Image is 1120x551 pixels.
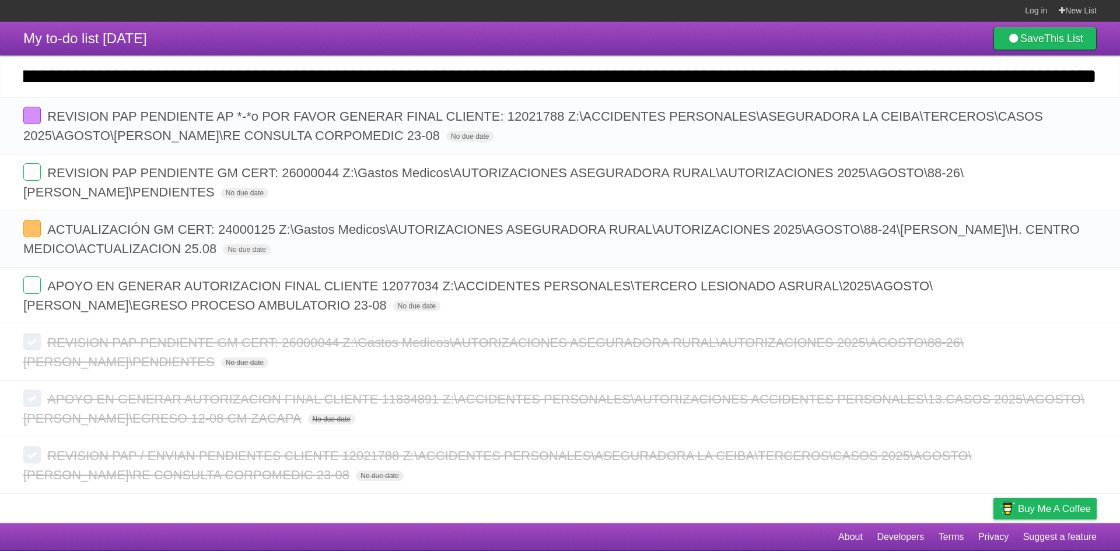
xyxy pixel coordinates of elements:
b: This List [1044,33,1083,44]
span: APOYO EN GENERAR AUTORIZACION FINAL CLIENTE 12077034 Z:\ACCIDENTES PERSONALES\TERCERO LESIONADO A... [23,279,933,313]
span: No due date [308,414,355,424]
span: No due date [221,188,268,198]
a: About [838,526,863,548]
span: No due date [221,357,268,368]
span: No due date [446,131,494,142]
a: Terms [939,526,964,548]
label: Done [23,220,41,237]
span: REVISION PAP PENDIENTE GM CERT: 26000044 Z:\Gastos Medicos\AUTORIZACIONES ASEGURADORA RURAL\AUTOR... [23,335,964,369]
label: Done [23,276,41,294]
a: Buy me a coffee [993,498,1097,520]
label: Done [23,163,41,181]
span: No due date [393,301,440,311]
a: Privacy [978,526,1009,548]
label: Done [23,333,41,350]
span: No due date [223,244,270,255]
span: No due date [356,471,403,481]
span: My to-do list [DATE] [23,30,147,46]
img: Buy me a coffee [999,499,1015,518]
span: REVISION PAP / ENVIAN PENDIENTES CLIENTE 12021788 Z:\ACCIDENTES PERSONALES\ASEGURADORA LA CEIBA\T... [23,448,972,482]
span: Buy me a coffee [1018,499,1091,519]
span: REVISION PAP PENDIENTE GM CERT: 26000044 Z:\Gastos Medicos\AUTORIZACIONES ASEGURADORA RURAL\AUTOR... [23,166,964,199]
label: Done [23,107,41,124]
a: Developers [877,526,924,548]
span: ACTUALIZACIÓN GM CERT: 24000125 Z:\Gastos Medicos\AUTORIZACIONES ASEGURADORA RURAL\AUTORIZACIONES... [23,222,1080,256]
label: Done [23,446,41,464]
label: Done [23,389,41,407]
a: Suggest a feature [1023,526,1097,548]
span: APOYO EN GENERAR AUTORIZACION FINAL CLIENTE 11834891 Z:\ACCIDENTES PERSONALES\AUTORIZACIONES ACCI... [23,392,1084,426]
a: SaveThis List [993,27,1097,50]
span: REVISION PAP PENDIENTE AP *-*o POR FAVOR GENERAR FINAL CLIENTE: 12021788 Z:\ACCIDENTES PERSONALES... [23,109,1043,143]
